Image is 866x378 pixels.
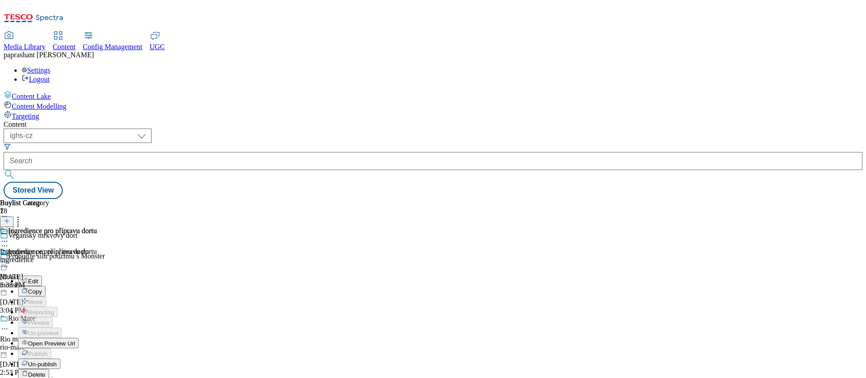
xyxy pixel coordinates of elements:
span: Un-publish [28,361,57,368]
span: Preview [28,319,49,326]
a: Targeting [4,111,862,120]
button: Stored View [4,182,63,199]
a: Content Modelling [4,101,862,111]
span: Move [28,299,43,305]
span: pa [4,51,10,59]
button: Publish [18,348,51,359]
span: Copy [28,288,42,295]
button: Reporting [18,307,58,317]
button: Move [18,296,46,307]
a: Content [53,32,76,51]
a: Logout [22,75,50,83]
span: Targeting [12,112,39,120]
button: Un-preview [18,327,62,338]
span: Content Lake [12,92,51,100]
span: prashant [PERSON_NAME] [10,51,94,59]
span: Un-preview [28,330,58,337]
a: Media Library [4,32,46,51]
input: Search [4,152,862,170]
div: Content [4,120,862,129]
span: Open Preview Url [28,340,75,347]
a: Content Lake [4,91,862,101]
span: Content [53,43,76,51]
div: Probuďte sílu podzimu s Monster [8,252,105,260]
button: Open Preview Url [18,338,78,348]
svg: Search Filters [4,143,11,150]
a: Config Management [83,32,143,51]
a: Settings [22,66,51,74]
span: Delete [28,371,46,378]
span: UGC [150,43,165,51]
span: Publish [28,350,48,357]
span: Reporting [28,309,54,316]
span: Media Library [4,43,46,51]
span: Config Management [83,43,143,51]
button: Copy [18,286,46,296]
div: Ingredience pro přípravu dortu [8,227,97,235]
a: UGC [150,32,165,51]
button: Preview [18,317,53,327]
span: Content Modelling [12,102,66,110]
button: Un-publish [18,359,60,369]
div: Ingredience pro přípravu dortu [8,248,97,256]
